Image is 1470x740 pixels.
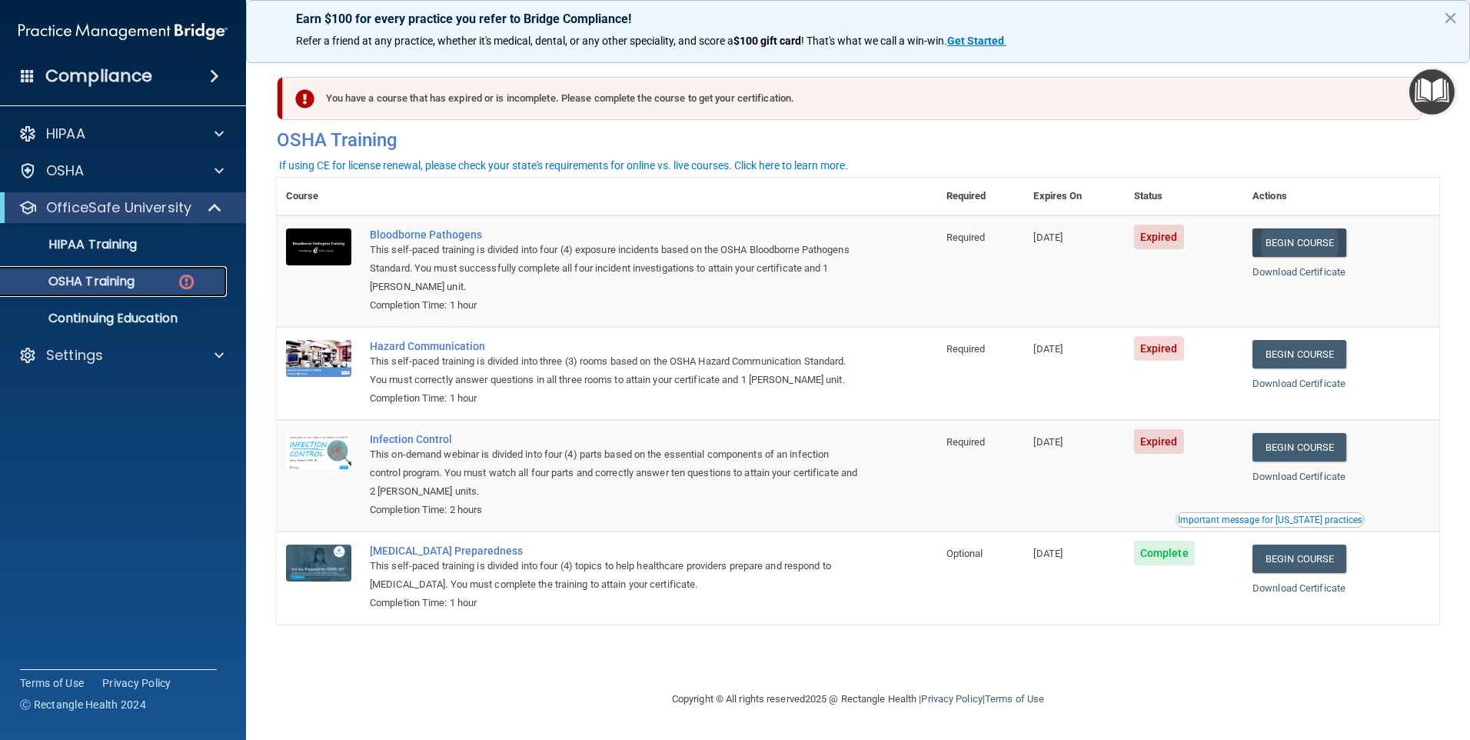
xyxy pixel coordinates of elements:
th: Required [937,178,1025,215]
span: Expired [1134,429,1184,454]
a: Download Certificate [1252,582,1345,594]
span: ! That's what we call a win-win. [801,35,947,47]
span: [DATE] [1033,548,1063,559]
a: Download Certificate [1252,471,1345,482]
p: OSHA [46,162,85,180]
span: Refer a friend at any practice, whether it's medical, dental, or any other speciality, and score a [296,35,733,47]
img: danger-circle.6113f641.png [177,272,196,292]
th: Actions [1243,178,1439,215]
a: [MEDICAL_DATA] Preparedness [370,545,860,557]
div: This self-paced training is divided into four (4) topics to help healthcare providers prepare and... [370,557,860,594]
span: [DATE] [1033,232,1063,243]
span: Required [946,232,986,243]
a: Terms of Use [20,675,84,691]
a: Infection Control [370,433,860,445]
button: Close [1443,5,1458,30]
div: Important message for [US_STATE] practices [1178,515,1362,525]
a: Begin Course [1252,545,1346,573]
button: Read this if you are a dental practitioner in the state of CA [1176,512,1365,528]
a: Begin Course [1252,340,1346,368]
span: Expired [1134,336,1184,361]
a: OfficeSafe University [18,198,223,217]
span: Complete [1134,541,1195,565]
th: Course [277,178,361,215]
p: OfficeSafe University [46,198,191,217]
h4: OSHA Training [277,129,1439,151]
span: Required [946,436,986,448]
p: HIPAA Training [10,237,137,252]
div: This self-paced training is divided into three (3) rooms based on the OSHA Hazard Communication S... [370,352,860,389]
a: OSHA [18,162,224,180]
div: Completion Time: 1 hour [370,389,860,408]
span: Optional [946,548,983,559]
span: [DATE] [1033,436,1063,448]
p: Earn $100 for every practice you refer to Bridge Compliance! [296,12,1420,26]
div: This self-paced training is divided into four (4) exposure incidents based on the OSHA Bloodborne... [370,241,860,296]
a: Privacy Policy [102,675,171,691]
strong: $100 gift card [733,35,801,47]
p: HIPAA [46,125,85,143]
a: Terms of Use [985,693,1044,705]
a: Begin Course [1252,433,1346,462]
button: Open Resource Center [1409,69,1455,115]
a: Begin Course [1252,228,1346,257]
div: Completion Time: 2 hours [370,501,860,519]
span: Ⓒ Rectangle Health 2024 [20,697,146,712]
div: Completion Time: 1 hour [370,296,860,315]
th: Expires On [1024,178,1124,215]
div: If using CE for license renewal, please check your state's requirements for online vs. live cours... [279,160,848,171]
a: Settings [18,346,224,365]
div: Copyright © All rights reserved 2025 @ Rectangle Health | | [577,675,1139,724]
div: This on-demand webinar is divided into four (4) parts based on the essential components of an inf... [370,445,860,501]
a: Bloodborne Pathogens [370,228,860,241]
p: OSHA Training [10,274,135,289]
div: Completion Time: 1 hour [370,594,860,612]
span: Required [946,343,986,355]
button: If using CE for license renewal, please check your state's requirements for online vs. live cours... [277,158,850,173]
strong: Get Started [947,35,1004,47]
a: Download Certificate [1252,266,1345,278]
h4: Compliance [45,65,152,87]
div: You have a course that has expired or is incomplete. Please complete the course to get your certi... [283,77,1422,120]
p: Settings [46,346,103,365]
img: PMB logo [18,16,228,47]
a: Get Started [947,35,1006,47]
span: [DATE] [1033,343,1063,355]
a: Privacy Policy [921,693,982,705]
a: Hazard Communication [370,340,860,352]
a: HIPAA [18,125,224,143]
th: Status [1125,178,1243,215]
a: Download Certificate [1252,378,1345,389]
span: Expired [1134,225,1184,249]
img: exclamation-circle-solid-danger.72ef9ffc.png [295,89,314,108]
p: Continuing Education [10,311,220,326]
